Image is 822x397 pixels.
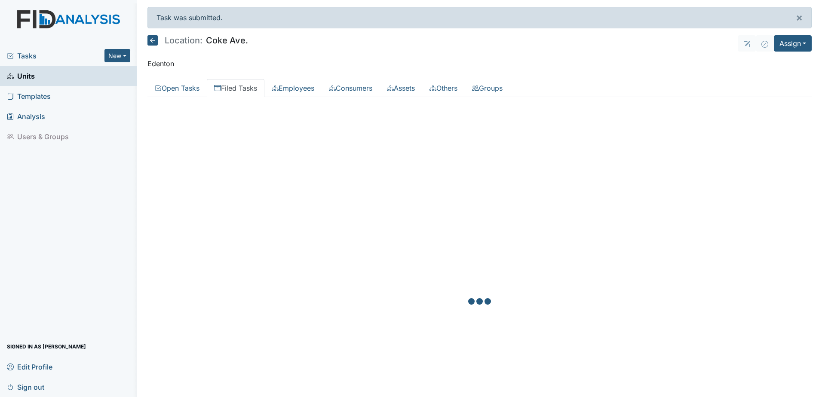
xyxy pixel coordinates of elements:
a: Employees [264,79,322,97]
span: Edit Profile [7,360,52,373]
a: Filed Tasks [207,79,264,97]
a: Open Tasks [147,79,207,97]
button: × [787,7,811,28]
div: Task was submitted. [147,7,812,28]
a: Tasks [7,51,104,61]
span: × [796,11,803,24]
a: Groups [465,79,510,97]
span: Analysis [7,110,45,123]
span: Signed in as [PERSON_NAME] [7,340,86,353]
h5: Coke Ave. [147,35,248,46]
span: Units [7,69,35,82]
button: New [104,49,130,62]
a: Assets [380,79,422,97]
span: Location: [165,36,202,45]
span: Sign out [7,380,44,394]
a: Others [422,79,465,97]
p: Edenton [147,58,812,69]
a: Consumers [322,79,380,97]
span: Templates [7,89,51,103]
button: Assign [774,35,812,52]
